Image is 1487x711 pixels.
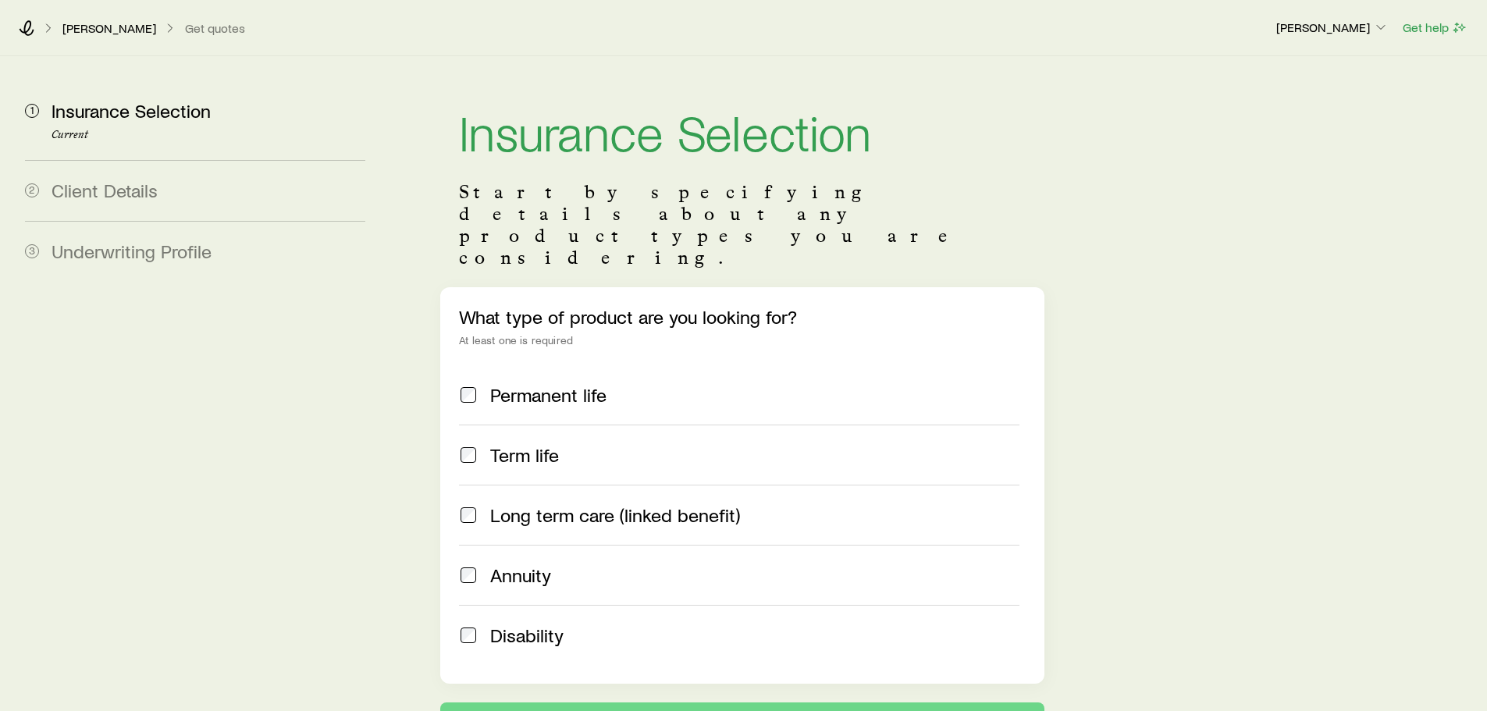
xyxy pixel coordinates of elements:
[52,99,211,122] span: Insurance Selection
[461,567,476,583] input: Annuity
[52,240,212,262] span: Underwriting Profile
[62,20,156,36] p: [PERSON_NAME]
[184,21,246,36] button: Get quotes
[25,183,39,197] span: 2
[490,444,559,466] span: Term life
[461,387,476,403] input: Permanent life
[490,384,607,406] span: Permanent life
[459,334,1025,347] div: At least one is required
[490,564,551,586] span: Annuity
[490,504,740,526] span: Long term care (linked benefit)
[1276,20,1389,35] p: [PERSON_NAME]
[461,447,476,463] input: Term life
[1402,19,1468,37] button: Get help
[459,306,1025,328] p: What type of product are you looking for?
[461,507,476,523] input: Long term care (linked benefit)
[490,624,564,646] span: Disability
[25,104,39,118] span: 1
[459,181,1025,268] p: Start by specifying details about any product types you are considering.
[52,179,158,201] span: Client Details
[25,244,39,258] span: 3
[461,627,476,643] input: Disability
[1275,19,1389,37] button: [PERSON_NAME]
[459,106,1025,156] h1: Insurance Selection
[52,129,365,141] p: Current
